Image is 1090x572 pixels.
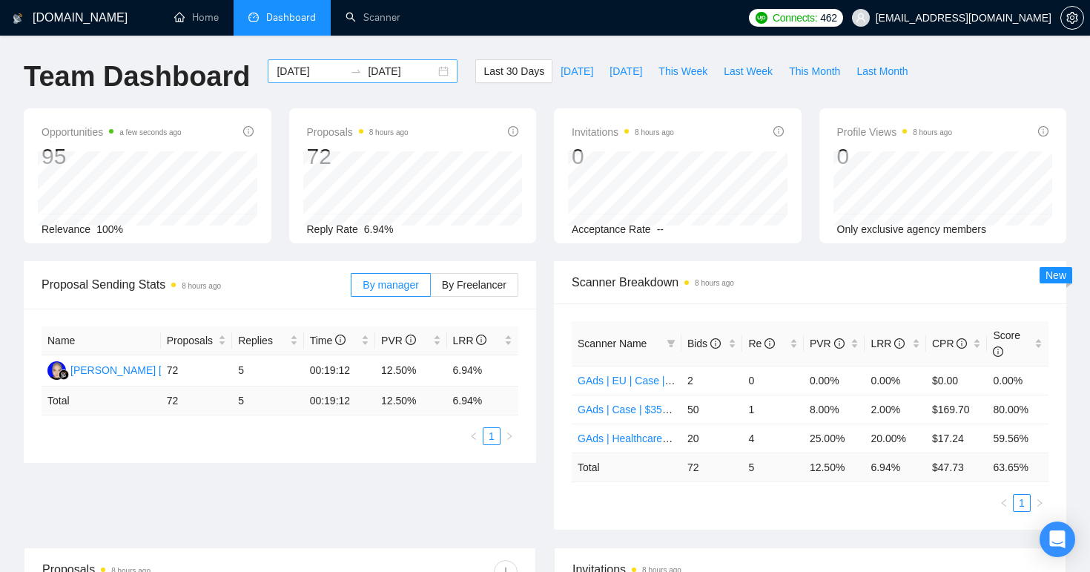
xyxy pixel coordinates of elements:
[856,63,908,79] span: Last Month
[865,395,926,424] td: 2.00%
[447,355,519,387] td: 6.94%
[335,335,346,345] span: info-circle
[406,335,416,345] span: info-circle
[837,142,953,171] div: 0
[42,326,161,355] th: Name
[381,335,416,346] span: PVR
[465,427,483,445] li: Previous Page
[552,59,601,83] button: [DATE]
[1046,269,1066,281] span: New
[610,63,642,79] span: [DATE]
[465,427,483,445] button: left
[756,12,767,24] img: upwork-logo.png
[364,223,394,235] span: 6.94%
[363,279,418,291] span: By manager
[926,453,988,481] td: $ 47.73
[232,387,303,415] td: 5
[957,338,967,349] span: info-circle
[681,395,743,424] td: 50
[59,369,69,380] img: gigradar-bm.png
[865,453,926,481] td: 6.94 %
[894,338,905,349] span: info-circle
[820,10,836,26] span: 462
[681,366,743,395] td: 2
[42,142,182,171] div: 95
[667,339,676,348] span: filter
[742,424,804,453] td: 4
[742,395,804,424] td: 1
[307,123,409,141] span: Proposals
[167,332,215,349] span: Proposals
[837,123,953,141] span: Profile Views
[789,63,840,79] span: This Month
[47,361,66,380] img: MO
[913,128,952,137] time: 8 hours ago
[578,375,775,387] a: GAds | EU | Case | $350+ / $25+ | All Days
[1040,522,1075,557] div: Open Intercom Messenger
[1060,6,1084,30] button: setting
[350,65,362,77] span: to
[781,59,848,83] button: This Month
[442,279,506,291] span: By Freelancer
[871,338,905,349] span: LRR
[716,59,781,83] button: Last Week
[70,362,244,378] div: [PERSON_NAME] [PERSON_NAME]
[572,223,651,235] span: Acceptance Rate
[310,335,346,346] span: Time
[13,7,23,30] img: logo
[501,427,518,445] li: Next Page
[578,433,810,444] a: GAds | Healthcare | Case | $350+ / $25+ | All Days
[243,126,254,137] span: info-circle
[47,364,244,375] a: MO[PERSON_NAME] [PERSON_NAME]
[601,59,650,83] button: [DATE]
[42,223,90,235] span: Relevance
[483,63,544,79] span: Last 30 Days
[724,63,773,79] span: Last Week
[453,335,487,346] span: LRR
[174,11,219,24] a: homeHome
[865,366,926,395] td: 0.00%
[1000,499,1008,507] span: left
[182,282,221,290] time: 8 hours ago
[578,404,752,415] a: GAds | Case | $350+ / $25+ | All Days
[993,346,1003,357] span: info-circle
[742,453,804,481] td: 5
[773,126,784,137] span: info-circle
[304,387,375,415] td: 00:19:12
[635,128,674,137] time: 8 hours ago
[687,338,721,349] span: Bids
[804,453,865,481] td: 12.50 %
[24,59,250,94] h1: Team Dashboard
[993,329,1020,358] span: Score
[987,453,1048,481] td: 63.65 %
[483,427,501,445] li: 1
[266,11,316,24] span: Dashboard
[1035,499,1044,507] span: right
[42,387,161,415] td: Total
[932,338,967,349] span: CPR
[804,424,865,453] td: 25.00%
[657,223,664,235] span: --
[304,355,375,387] td: 00:19:12
[277,63,344,79] input: Start date
[837,223,987,235] span: Only exclusive agency members
[987,424,1048,453] td: 59.56%
[161,355,232,387] td: 72
[350,65,362,77] span: swap-right
[748,338,775,349] span: Re
[764,338,775,349] span: info-circle
[804,366,865,395] td: 0.00%
[501,427,518,445] button: right
[1061,12,1083,24] span: setting
[804,395,865,424] td: 8.00%
[1031,494,1048,512] button: right
[368,63,435,79] input: End date
[561,63,593,79] span: [DATE]
[238,332,286,349] span: Replies
[681,453,743,481] td: 72
[695,279,734,287] time: 8 hours ago
[476,335,486,345] span: info-circle
[469,432,478,441] span: left
[1038,126,1048,137] span: info-circle
[307,142,409,171] div: 72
